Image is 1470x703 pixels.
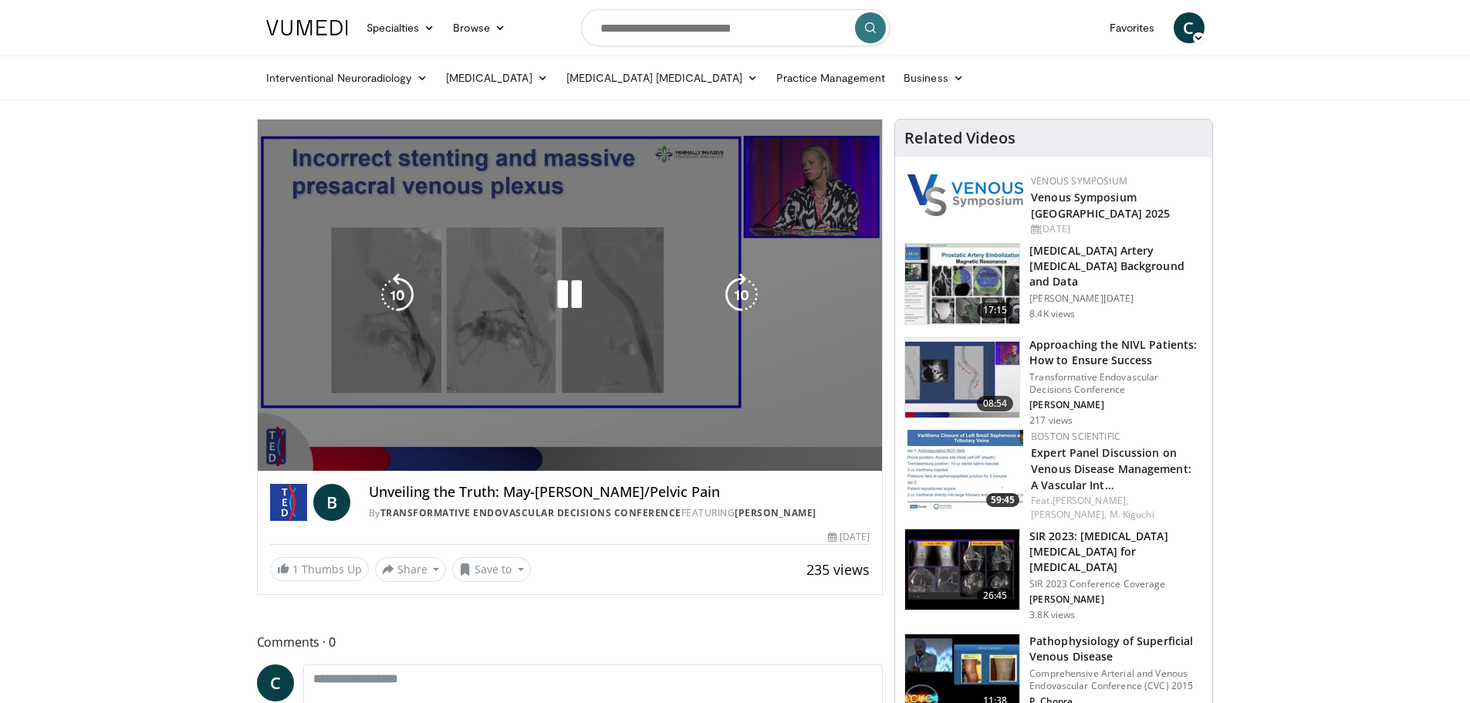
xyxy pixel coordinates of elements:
[1029,668,1203,692] p: Comprehensive Arterial and Venous Endovascular Conference (CVC) 2015
[1029,593,1203,606] p: [PERSON_NAME]
[907,430,1023,511] img: 7755e743-dd2f-4a46-b035-1157ed8bc16a.150x105_q85_crop-smart_upscale.jpg
[357,12,444,43] a: Specialties
[1029,399,1203,411] p: [PERSON_NAME]
[894,63,973,93] a: Business
[904,529,1203,621] a: 26:45 SIR 2023: [MEDICAL_DATA] [MEDICAL_DATA] for [MEDICAL_DATA] SIR 2023 Conference Coverage [PE...
[1031,430,1120,443] a: Boston Scientific
[444,12,515,43] a: Browse
[907,174,1023,216] img: 38765b2d-a7cd-4379-b3f3-ae7d94ee6307.png.150x105_q85_autocrop_double_scale_upscale_version-0.2.png
[1110,508,1154,521] a: M. Kiguchi
[1029,243,1203,289] h3: [MEDICAL_DATA] Artery [MEDICAL_DATA] Background and Data
[986,493,1019,507] span: 59:45
[1029,609,1075,621] p: 3.8K views
[1029,529,1203,575] h3: SIR 2023: [MEDICAL_DATA] [MEDICAL_DATA] for [MEDICAL_DATA]
[1031,174,1127,188] a: Venous Symposium
[767,63,894,93] a: Practice Management
[1029,414,1073,427] p: 217 views
[977,396,1014,411] span: 08:54
[452,557,531,582] button: Save to
[257,63,437,93] a: Interventional Neuroradiology
[257,664,294,701] a: C
[1031,445,1191,492] a: Expert Panel Discussion on Venous Disease Management: A Vascular Int…
[1029,337,1203,368] h3: Approaching the NIVL Patients: How to Ensure Success
[257,632,884,652] span: Comments 0
[581,9,890,46] input: Search topics, interventions
[904,243,1203,325] a: 17:15 [MEDICAL_DATA] Artery [MEDICAL_DATA] Background and Data [PERSON_NAME][DATE] 8.4K views
[292,562,299,576] span: 1
[905,529,1019,610] img: be6b0377-cdfe-4f7b-8050-068257d09c09.150x105_q85_crop-smart_upscale.jpg
[313,484,350,521] a: B
[369,506,870,520] div: By FEATURING
[1031,494,1200,522] div: Feat.
[380,506,681,519] a: Transformative Endovascular Decisions Conference
[270,484,307,521] img: Transformative Endovascular Decisions Conference
[828,530,870,544] div: [DATE]
[977,302,1014,318] span: 17:15
[437,63,557,93] a: [MEDICAL_DATA]
[1031,190,1170,221] a: Venous Symposium [GEOGRAPHIC_DATA] 2025
[1029,371,1203,396] p: Transformative Endovascular Decisions Conference
[266,20,348,35] img: VuMedi Logo
[270,557,369,581] a: 1 Thumbs Up
[806,560,870,579] span: 235 views
[375,557,447,582] button: Share
[904,129,1015,147] h4: Related Videos
[1031,508,1107,521] a: [PERSON_NAME],
[1174,12,1205,43] a: C
[1100,12,1164,43] a: Favorites
[1029,308,1075,320] p: 8.4K views
[1029,578,1203,590] p: SIR 2023 Conference Coverage
[1031,222,1200,236] div: [DATE]
[1053,494,1128,507] a: [PERSON_NAME],
[735,506,816,519] a: [PERSON_NAME]
[907,430,1023,511] a: 59:45
[557,63,767,93] a: [MEDICAL_DATA] [MEDICAL_DATA]
[1029,634,1203,664] h3: Pathophysiology of Superficial Venous Disease
[258,120,883,471] video-js: Video Player
[1029,292,1203,305] p: [PERSON_NAME][DATE]
[905,338,1019,418] img: f9d63ed0-f3bf-4a88-886f-42b94fc7533f.150x105_q85_crop-smart_upscale.jpg
[369,484,870,501] h4: Unveiling the Truth: May-[PERSON_NAME]/Pelvic Pain
[977,588,1014,603] span: 26:45
[905,244,1019,324] img: 2c9e911a-87a5-4113-a55f-40ade2b86016.150x105_q85_crop-smart_upscale.jpg
[904,337,1203,427] a: 08:54 Approaching the NIVL Patients: How to Ensure Success Transformative Endovascular Decisions ...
